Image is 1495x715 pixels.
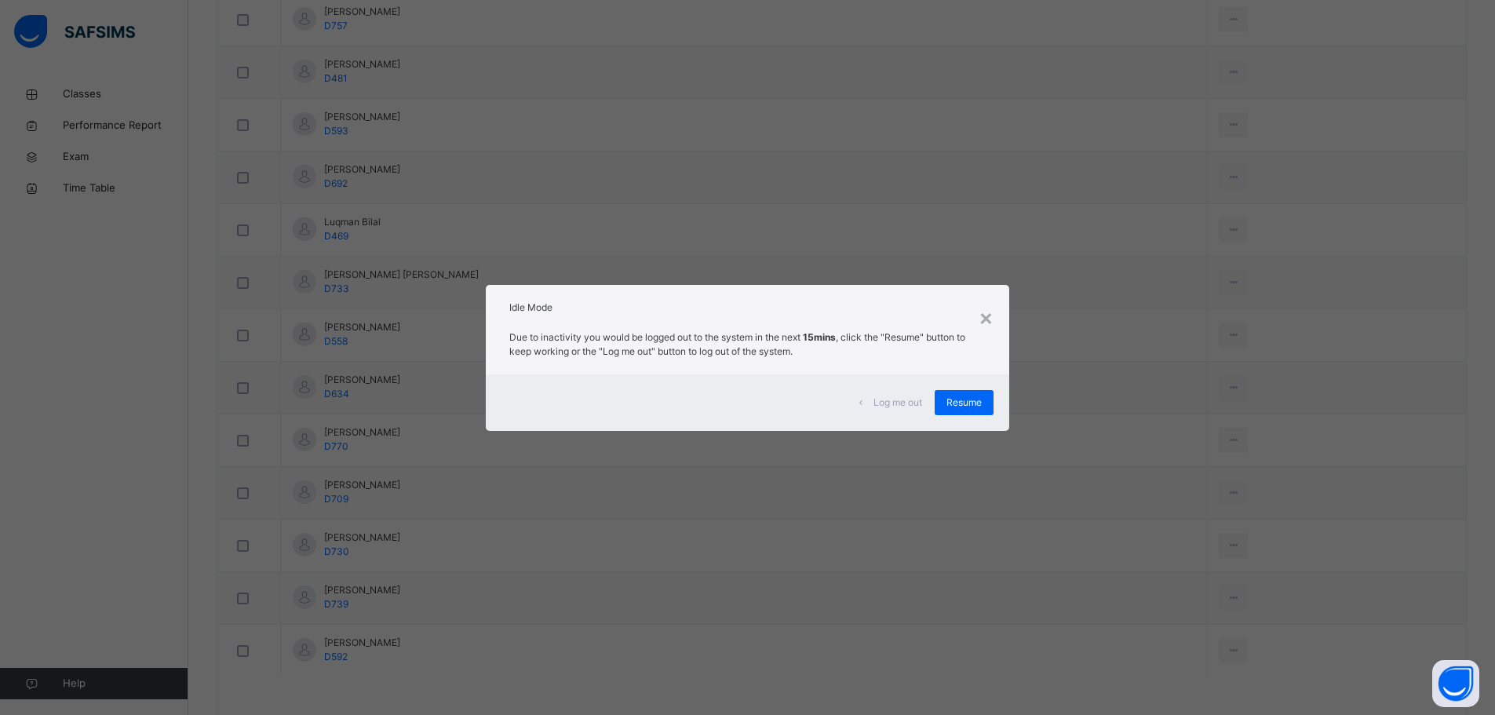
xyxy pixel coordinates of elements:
[946,396,982,410] span: Resume
[509,330,986,359] p: Due to inactivity you would be logged out to the system in the next , click the "Resume" button t...
[1432,660,1479,707] button: Open asap
[509,301,986,315] h2: Idle Mode
[979,301,994,334] div: ×
[803,331,836,343] strong: 15mins
[873,396,922,410] span: Log me out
